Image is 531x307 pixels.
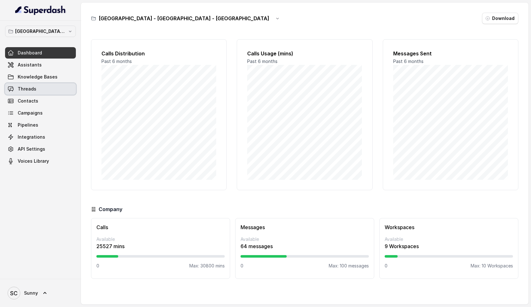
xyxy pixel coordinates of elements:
p: Max: 10 Workspaces [471,263,513,269]
p: [GEOGRAPHIC_DATA] - [GEOGRAPHIC_DATA] - [GEOGRAPHIC_DATA] [15,28,66,35]
span: Voices Library [18,158,49,164]
a: Campaigns [5,107,76,119]
a: Integrations [5,131,76,143]
p: 0 [96,263,99,269]
p: 64 messages [241,242,369,250]
p: 0 [241,263,243,269]
a: Contacts [5,95,76,107]
a: Sunny [5,284,76,302]
span: Sunny [24,290,38,296]
p: 25527 mins [96,242,225,250]
h3: Calls [96,223,225,231]
span: API Settings [18,146,45,152]
a: Threads [5,83,76,95]
span: Contacts [18,98,38,104]
a: API Settings [5,143,76,155]
span: Threads [18,86,36,92]
h2: Messages Sent [393,50,508,57]
span: Knowledge Bases [18,74,58,80]
h3: Workspaces [385,223,513,231]
span: Assistants [18,62,42,68]
p: Available [385,236,513,242]
p: Max: 30800 mins [189,263,225,269]
span: Past 6 months [101,59,132,64]
a: Pipelines [5,119,76,131]
a: Knowledge Bases [5,71,76,83]
img: light.svg [15,5,66,15]
p: 0 [385,263,388,269]
h2: Calls Usage (mins) [247,50,362,57]
text: SC [10,290,18,297]
button: Download [482,13,518,24]
button: [GEOGRAPHIC_DATA] - [GEOGRAPHIC_DATA] - [GEOGRAPHIC_DATA] [5,26,76,37]
h2: Calls Distribution [101,50,216,57]
span: Dashboard [18,50,42,56]
span: Past 6 months [247,59,278,64]
h3: Messages [241,223,369,231]
a: Voices Library [5,155,76,167]
a: Dashboard [5,47,76,59]
span: Past 6 months [393,59,424,64]
a: Assistants [5,59,76,71]
span: Campaigns [18,110,43,116]
h3: [GEOGRAPHIC_DATA] - [GEOGRAPHIC_DATA] - [GEOGRAPHIC_DATA] [99,15,269,22]
p: Max: 100 messages [329,263,369,269]
p: 9 Workspaces [385,242,513,250]
p: Available [241,236,369,242]
span: Integrations [18,134,45,140]
span: Pipelines [18,122,38,128]
h3: Company [99,205,122,213]
p: Available [96,236,225,242]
